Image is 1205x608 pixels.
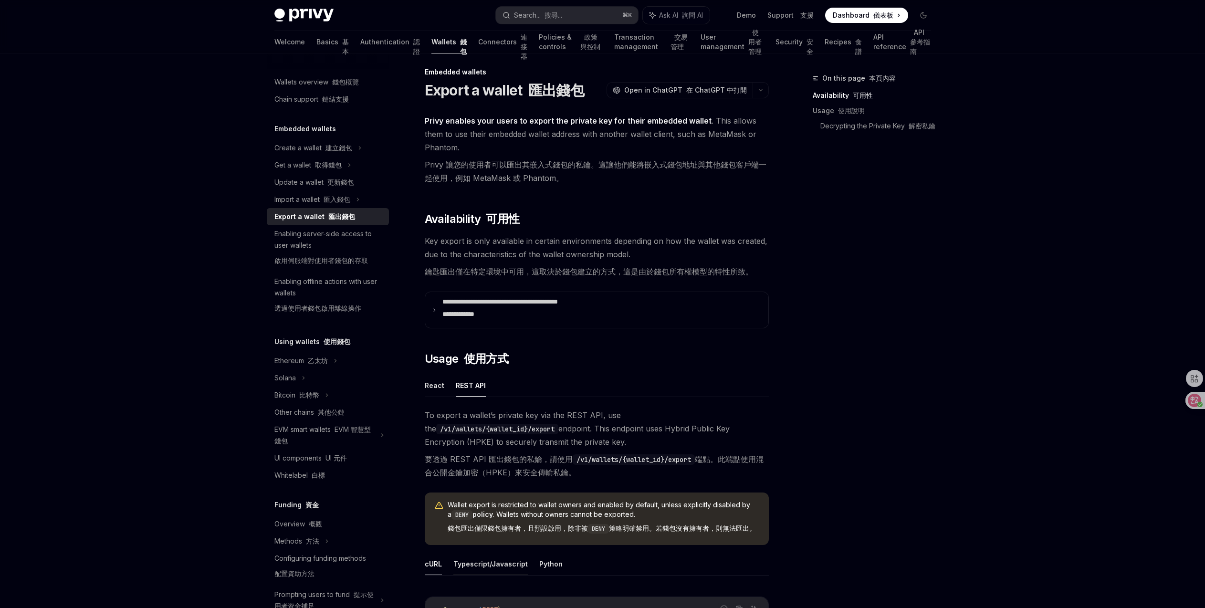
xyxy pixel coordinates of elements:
[328,212,355,220] font: 匯出錢包
[622,11,632,19] span: ⌘ K
[274,194,350,205] div: Import a wallet
[312,471,325,479] font: 白標
[274,9,334,22] img: dark logo
[825,31,862,53] a: Recipes 食譜
[807,38,813,55] font: 安全
[855,38,862,55] font: 食譜
[318,408,345,416] font: 其他公鏈
[425,374,444,397] button: React
[274,304,361,312] font: 透過使用者錢包啟用離線操作
[910,28,930,55] font: API 參考指南
[425,67,769,77] div: Embedded wallets
[588,524,609,534] code: DENY
[360,31,420,53] a: Authentication 認證
[327,178,354,186] font: 更新錢包
[448,500,759,537] span: Wallet export is restricted to wallet owners and enabled by default, unless explicitly disabled b...
[833,10,893,20] span: Dashboard
[820,118,939,134] a: Decrypting the Private Key 解密私鑰
[342,38,349,55] font: 基本
[267,273,389,321] a: Enabling offline actions with user wallets透過使用者錢包啟用離線操作
[425,553,442,575] button: cURL
[767,10,814,20] a: Support 支援
[274,372,296,384] div: Solana
[425,160,766,183] font: Privy 讓您的使用者可以匯出其嵌入式錢包的私鑰。這讓他們能將嵌入式錢包地址與其他錢包客戶端一起使用，例如 MetaMask 或 Phantom。
[434,501,444,511] svg: Warning
[299,391,319,399] font: 比特幣
[274,76,359,88] div: Wallets overview
[496,7,638,24] button: Search... 搜尋...⌘K
[486,212,519,226] font: 可用性
[274,228,383,270] div: Enabling server-side access to user wallets
[425,267,753,276] font: 鑰匙匯出僅在特定環境中可用，這取決於錢包建立的方式，這是由於錢包所有權模型的特性所致。
[425,114,769,189] span: . This allows them to use their embedded wallet address with another wallet client, such as MetaM...
[800,11,814,19] font: 支援
[624,85,747,95] span: Open in ChatGPT
[274,452,347,464] div: UI components
[274,389,319,401] div: Bitcoin
[521,33,527,60] font: 連接器
[425,116,712,126] strong: Privy enables your users to export the private key for their embedded wallet
[909,122,935,130] font: 解密私鑰
[267,174,389,191] a: Update a wallet 更新錢包
[873,31,931,53] a: API reference API 參考指南
[274,336,350,347] h5: Using wallets
[539,31,603,53] a: Policies & controls 政策與控制
[873,11,893,19] font: 儀表板
[643,7,710,24] button: Ask AI 詢問 AI
[322,95,349,103] font: 鏈結支援
[425,409,769,483] span: To export a wallet’s private key via the REST API, use the endpoint. This endpoint uses Hybrid Pu...
[436,424,558,434] code: /v1/wallets/{wallet_id}/export
[324,195,350,203] font: 匯入錢包
[274,553,366,583] div: Configuring funding methods
[274,499,319,511] h5: Funding
[451,510,472,520] code: DENY
[267,225,389,273] a: Enabling server-side access to user wallets啟用伺服端對使用者錢包的存取
[464,352,509,366] font: 使用方式
[545,11,562,19] font: 搜尋...
[460,38,467,55] font: 錢包
[274,177,354,188] div: Update a wallet
[306,537,319,545] font: 方法
[448,524,756,532] font: 錢包匯出僅限錢包擁有者，且預設啟用，除非被 策略明確禁用。若錢包沒有擁有者，則無法匯出。
[305,501,319,509] font: 資金
[274,407,345,418] div: Other chains
[614,31,689,53] a: Transaction management 交易管理
[274,256,368,264] font: 啟用伺服端對使用者錢包的存取
[274,470,325,481] div: Whitelabel
[528,82,584,99] font: 匯出錢包
[267,404,389,421] a: Other chains 其他公鏈
[425,454,764,477] font: 要透過 REST API 匯出錢包的私鑰，請使用 端點。此端點使用混合公開金鑰加密（HPKE）來安全傳輸私鑰。
[671,33,688,51] font: 交易管理
[775,31,813,53] a: Security 安全
[274,535,319,547] div: Methods
[748,28,762,55] font: 使用者管理
[267,73,389,91] a: Wallets overview 錢包概覽
[514,10,562,21] div: Search...
[659,10,703,20] span: Ask AI
[308,356,328,365] font: 乙太坊
[813,88,939,103] a: Availability 可用性
[316,31,349,53] a: Basics 基本
[274,31,305,53] a: Welcome
[274,142,352,154] div: Create a wallet
[737,10,756,20] a: Demo
[869,74,896,82] font: 本頁內容
[425,234,769,282] span: Key export is only available in certain environments depending on how the wallet was created, due...
[453,553,528,575] button: Typescript/Javascript
[325,144,352,152] font: 建立錢包
[853,91,873,99] font: 可用性
[539,553,563,575] button: Python
[456,374,486,397] button: REST API
[324,337,350,346] font: 使用錢包
[267,550,389,586] a: Configuring funding methods配置資助方法
[822,73,896,84] span: On this page
[413,38,420,55] font: 認證
[274,424,375,447] div: EVM smart wallets
[682,11,703,19] font: 詢問 AI
[267,208,389,225] a: Export a wallet 匯出錢包
[267,91,389,108] a: Chain support 鏈結支援
[425,82,584,99] h1: Export a wallet
[274,276,383,318] div: Enabling offline actions with user wallets
[267,467,389,484] a: Whitelabel 白標
[274,211,355,222] div: Export a wallet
